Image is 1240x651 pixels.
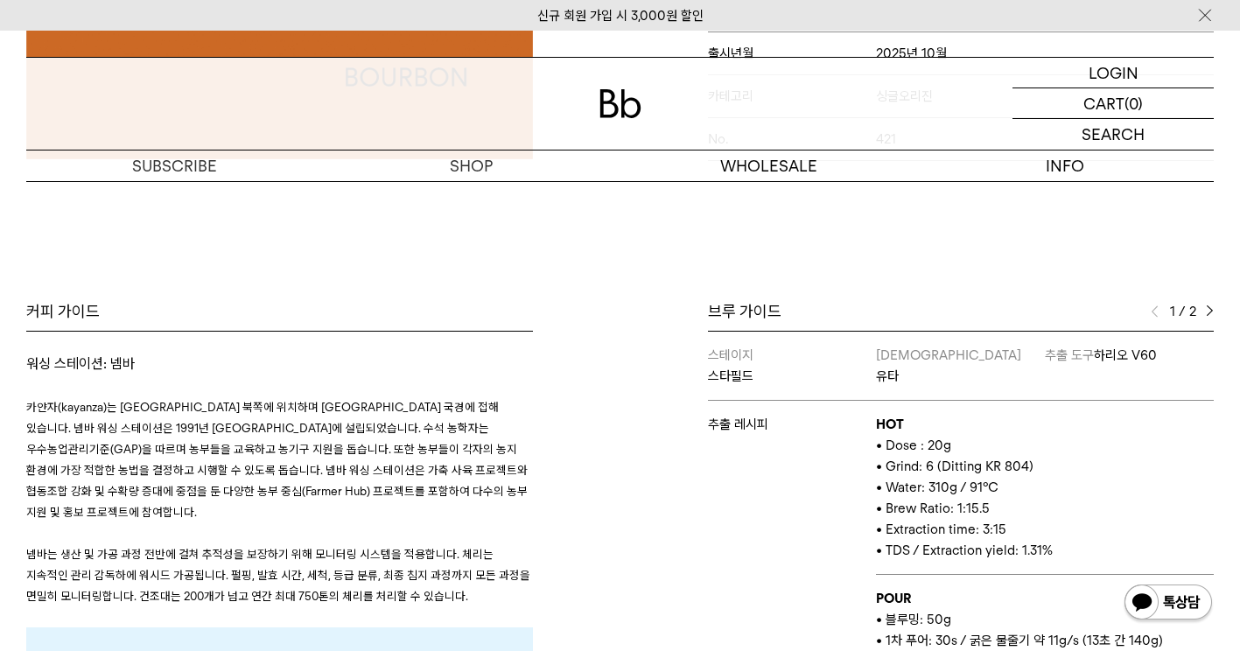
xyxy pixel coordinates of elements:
[708,301,1215,322] div: 브루 가이드
[1189,301,1197,322] span: 2
[1012,88,1214,119] a: CART (0)
[708,347,753,363] span: 스테이지
[1083,88,1124,118] p: CART
[876,437,951,453] span: • Dose : 20g
[620,150,917,181] p: WHOLESALE
[1179,301,1186,322] span: /
[1123,583,1214,625] img: 카카오톡 채널 1:1 채팅 버튼
[599,89,641,118] img: 로고
[876,479,998,495] span: • Water: 310g / 91°C
[537,8,704,24] a: 신규 회원 가입 시 3,000원 할인
[876,458,1033,474] span: • Grind: 6 (Ditting KR 804)
[1167,301,1175,322] span: 1
[1124,88,1143,118] p: (0)
[1045,332,1214,401] td: 하리오 V60
[917,150,1214,181] p: INFO
[26,400,528,519] span: 카얀자(kayanza)는 [GEOGRAPHIC_DATA] 북쪽에 위치하며 [GEOGRAPHIC_DATA] 국경에 접해 있습니다. 넴바 워싱 스테이션은 1991년 [GEOGRA...
[876,542,1053,558] span: • TDS / Extraction yield: 1.31%
[26,301,533,322] div: 커피 가이드
[1082,119,1145,150] p: SEARCH
[1012,58,1214,88] a: LOGIN
[26,150,323,181] a: SUBSCRIBE
[708,414,877,435] p: 추출 레시피
[26,355,135,372] span: 워싱 스테이션: 넴바
[876,500,990,516] span: • Brew Ratio: 1:15.5
[26,547,530,603] span: 넴바는 생산 및 가공 과정 전반에 걸쳐 추적성을 보장하기 위해 모니터링 시스템을 적용합니다. 체리는 지속적인 관리 감독하에 워시드 가공됩니다. 펄핑, 발효 시간, 세척, 등급...
[876,612,951,627] span: • 블루밍: 50g
[876,416,904,432] b: HOT
[876,521,1006,537] span: • Extraction time: 3:15
[708,366,877,387] p: 스타필드
[323,150,620,181] a: SHOP
[1089,58,1138,87] p: LOGIN
[876,591,911,606] b: POUR
[876,347,1021,363] span: [DEMOGRAPHIC_DATA]
[1045,347,1094,363] span: 추출 도구
[876,366,1045,387] p: 유타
